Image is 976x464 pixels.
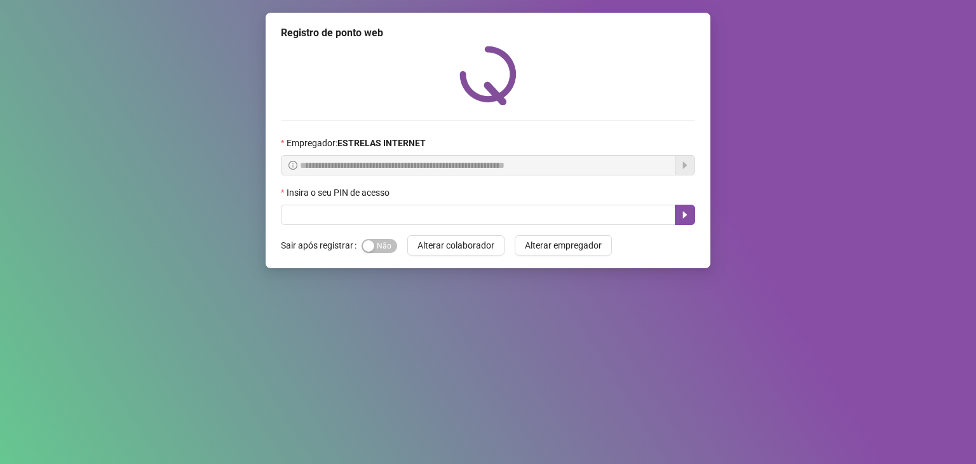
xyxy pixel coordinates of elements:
[417,238,494,252] span: Alterar colaborador
[287,136,426,150] span: Empregador :
[459,46,517,105] img: QRPoint
[525,238,602,252] span: Alterar empregador
[407,235,505,256] button: Alterar colaborador
[288,161,297,170] span: info-circle
[281,25,695,41] div: Registro de ponto web
[515,235,612,256] button: Alterar empregador
[337,138,426,148] strong: ESTRELAS INTERNET
[680,210,690,220] span: caret-right
[281,235,362,256] label: Sair após registrar
[281,186,398,200] label: Insira o seu PIN de acesso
